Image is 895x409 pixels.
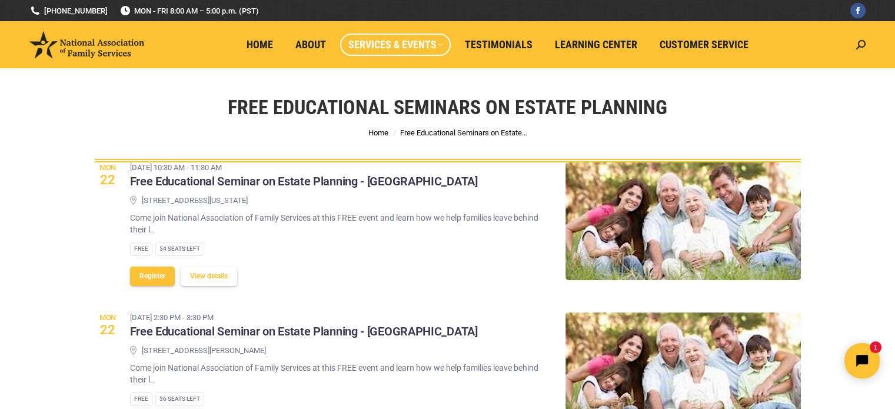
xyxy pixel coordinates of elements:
p: Come join National Association of Family Services at this FREE event and learn how we help famili... [130,362,548,385]
div: 54 Seats left [155,242,204,256]
a: Testimonials [457,34,541,56]
span: Learning Center [555,38,637,51]
a: About [287,34,334,56]
a: Facebook page opens in new window [850,3,866,18]
img: Free Educational Seminar on Estate Planning - La Quinta [565,162,801,280]
iframe: Tidio Chat [687,333,890,388]
span: Services & Events [348,38,442,51]
img: National Association of Family Services [29,31,144,58]
div: Free [130,242,152,256]
button: Register [130,267,175,286]
span: About [295,38,326,51]
h3: Free Educational Seminar on Estate Planning - [GEOGRAPHIC_DATA] [130,324,478,340]
span: Mon [95,314,121,321]
span: MON - FRI 8:00 AM – 5:00 p.m. (PST) [119,5,259,16]
span: Mon [95,164,121,171]
span: Home [247,38,273,51]
span: Testimonials [465,38,533,51]
p: Come join National Association of Family Services at this FREE event and learn how we help famili... [130,212,548,235]
span: Free Educational Seminars on Estate… [400,128,527,137]
a: Home [368,128,388,137]
span: 22 [95,324,121,337]
time: [DATE] 10:30 am - 11:30 am [130,162,478,174]
span: [STREET_ADDRESS][US_STATE] [142,195,248,207]
time: [DATE] 2:30 pm - 3:30 pm [130,312,478,324]
div: 36 Seats left [155,392,204,406]
a: Customer Service [651,34,757,56]
a: [PHONE_NUMBER] [29,5,108,16]
h1: Free Educational Seminars on Estate Planning [228,94,667,120]
a: Home [238,34,281,56]
span: Customer Service [660,38,748,51]
span: [STREET_ADDRESS][PERSON_NAME] [142,345,266,357]
button: View details [181,267,237,286]
a: Learning Center [547,34,646,56]
h3: Free Educational Seminar on Estate Planning - [GEOGRAPHIC_DATA] [130,174,478,189]
div: Free [130,392,152,406]
span: 22 [95,174,121,187]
